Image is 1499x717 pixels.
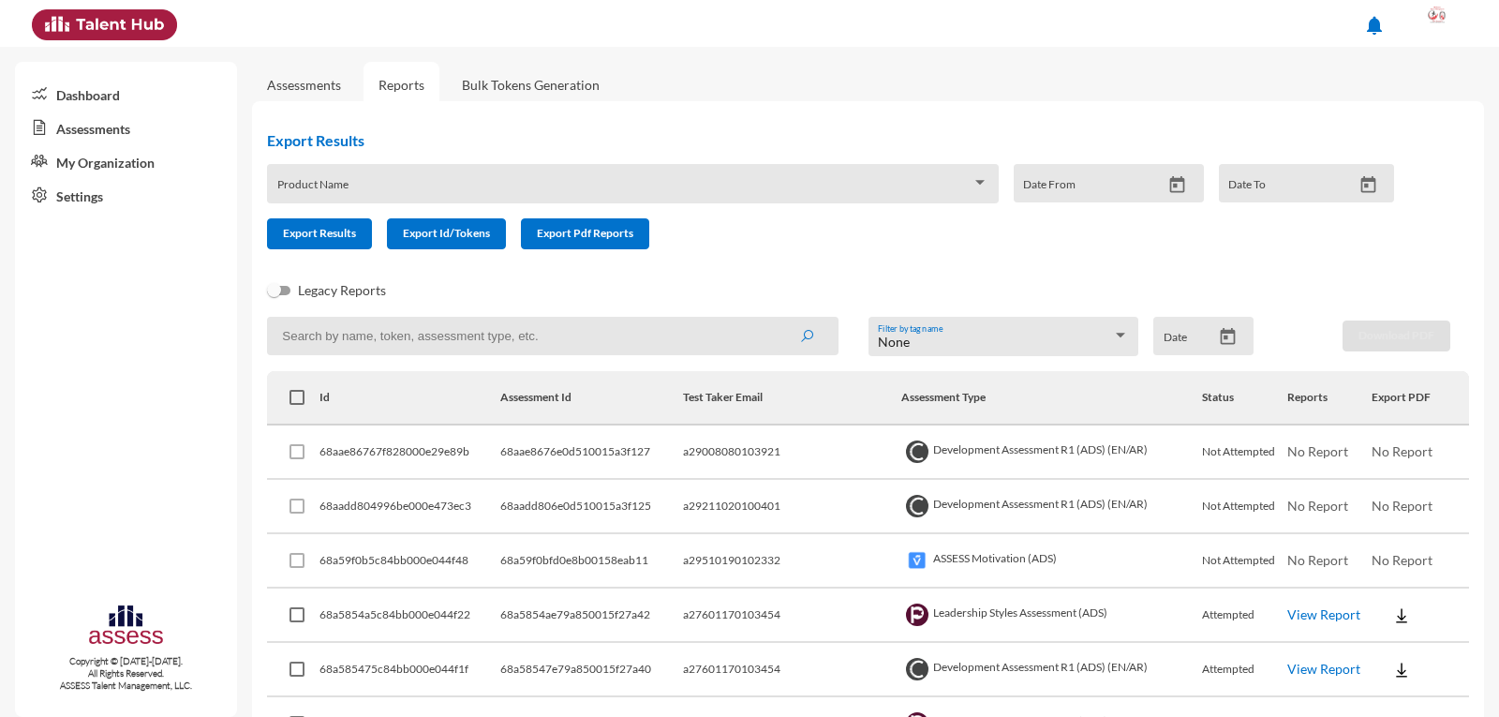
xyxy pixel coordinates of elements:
[500,480,682,534] td: 68aadd806e0d510015a3f125
[319,371,500,426] th: Id
[901,426,1202,480] td: Development Assessment R1 (ADS) (EN/AR)
[683,371,902,426] th: Test Taker Email
[500,534,682,589] td: 68a59f0bfd0e8b00158eab11
[1202,589,1287,643] td: Attempted
[267,218,372,249] button: Export Results
[87,603,165,651] img: assesscompany-logo.png
[1202,426,1287,480] td: Not Attempted
[15,655,237,692] p: Copyright © [DATE]-[DATE]. All Rights Reserved. ASSESS Talent Management, LLC.
[1287,498,1348,514] span: No Report
[387,218,506,249] button: Export Id/Tokens
[1372,498,1432,514] span: No Report
[1372,371,1469,426] th: Export PDF
[447,62,615,108] a: Bulk Tokens Generation
[319,480,500,534] td: 68aadd804996be000e473ec3
[1352,175,1385,195] button: Open calendar
[1287,371,1373,426] th: Reports
[403,226,490,240] span: Export Id/Tokens
[1202,480,1287,534] td: Not Attempted
[901,371,1202,426] th: Assessment Type
[1287,443,1348,459] span: No Report
[267,77,341,93] a: Assessments
[683,643,902,697] td: a27601170103454
[319,589,500,643] td: 68a5854a5c84bb000e044f22
[1211,327,1244,347] button: Open calendar
[364,62,439,108] a: Reports
[1202,534,1287,589] td: Not Attempted
[15,111,237,144] a: Assessments
[1287,661,1360,677] a: View Report
[283,226,356,240] span: Export Results
[500,589,682,643] td: 68a5854ae79a850015f27a42
[500,426,682,480] td: 68aae8676e0d510015a3f127
[901,643,1202,697] td: Development Assessment R1 (ADS) (EN/AR)
[878,334,910,350] span: None
[500,643,682,697] td: 68a58547e79a850015f27a40
[267,131,1409,149] h2: Export Results
[1372,552,1432,568] span: No Report
[683,480,902,534] td: a29211020100401
[1372,443,1432,459] span: No Report
[683,426,902,480] td: a29008080103921
[537,226,633,240] span: Export Pdf Reports
[1202,371,1287,426] th: Status
[267,317,838,355] input: Search by name, token, assessment type, etc.
[15,144,237,178] a: My Organization
[1287,606,1360,622] a: View Report
[1358,328,1434,342] span: Download PDF
[901,589,1202,643] td: Leadership Styles Assessment (ADS)
[683,534,902,589] td: a29510190102332
[319,426,500,480] td: 68aae86767f828000e29e89b
[1202,643,1287,697] td: Attempted
[1287,552,1348,568] span: No Report
[521,218,649,249] button: Export Pdf Reports
[15,178,237,212] a: Settings
[1161,175,1194,195] button: Open calendar
[15,77,237,111] a: Dashboard
[1343,321,1450,351] button: Download PDF
[901,480,1202,534] td: Development Assessment R1 (ADS) (EN/AR)
[319,534,500,589] td: 68a59f0b5c84bb000e044f48
[901,534,1202,589] td: ASSESS Motivation (ADS)
[319,643,500,697] td: 68a585475c84bb000e044f1f
[683,589,902,643] td: a27601170103454
[298,279,386,302] span: Legacy Reports
[500,371,682,426] th: Assessment Id
[1363,14,1386,37] mat-icon: notifications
